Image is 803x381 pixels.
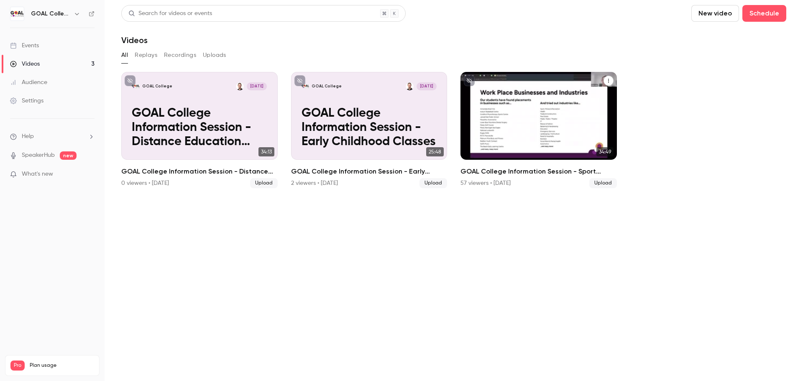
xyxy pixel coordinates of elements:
span: 34:49 [596,147,614,156]
ul: Videos [121,72,786,188]
p: GOAL College [142,84,172,89]
li: GOAL College Information Session - Distance Education Classes [121,72,278,188]
span: Help [22,132,34,141]
span: Pro [10,361,25,371]
h6: GOAL College [31,10,70,18]
p: GOAL College Information Session - Early Childhood Classes [302,107,437,149]
a: 34:49GOAL College Information Session - Sport Classes57 viewers • [DATE]Upload [460,72,617,188]
button: All [121,49,128,62]
img: Brad Chitty [406,82,414,90]
span: Upload [589,178,617,188]
span: Upload [250,178,278,188]
div: 0 viewers • [DATE] [121,179,169,187]
button: New video [691,5,739,22]
li: help-dropdown-opener [10,132,95,141]
a: GOAL College Information Session - Distance Education ClassesGOAL CollegeBrad Chitty[DATE]GOAL Co... [121,72,278,188]
div: Search for videos or events [128,9,212,18]
a: SpeakerHub [22,151,55,160]
h2: GOAL College Information Session - Early Childhood Classes [291,166,448,176]
span: [DATE] [417,82,437,90]
li: GOAL College Information Session - Sport Classes [460,72,617,188]
h1: Videos [121,35,148,45]
button: Uploads [203,49,226,62]
li: GOAL College Information Session - Early Childhood Classes [291,72,448,188]
span: new [60,151,77,160]
button: Replays [135,49,157,62]
section: Videos [121,5,786,376]
div: Videos [10,60,40,68]
button: Schedule [742,5,786,22]
p: GOAL College Information Session - Distance Education Classes [132,107,267,149]
div: Events [10,41,39,50]
div: 57 viewers • [DATE] [460,179,511,187]
button: Recordings [164,49,196,62]
a: GOAL College Information Session - Early Childhood ClassesGOAL CollegeBrad Chitty[DATE]GOAL Colle... [291,72,448,188]
button: unpublished [294,75,305,86]
span: What's new [22,170,53,179]
div: Settings [10,97,43,105]
button: unpublished [464,75,475,86]
button: unpublished [125,75,136,86]
iframe: Noticeable Trigger [84,171,95,178]
img: Brad Chitty [236,82,244,90]
span: Upload [419,178,447,188]
img: GOAL College [10,7,24,20]
div: Audience [10,78,47,87]
h2: GOAL College Information Session - Distance Education Classes [121,166,278,176]
span: Plan usage [30,362,94,369]
span: 25:48 [426,147,444,156]
h2: GOAL College Information Session - Sport Classes [460,166,617,176]
img: GOAL College Information Session - Distance Education Classes [132,82,140,90]
span: [DATE] [247,82,267,90]
p: GOAL College [312,84,342,89]
span: 34:13 [258,147,274,156]
img: GOAL College Information Session - Early Childhood Classes [302,82,309,90]
div: 2 viewers • [DATE] [291,179,338,187]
